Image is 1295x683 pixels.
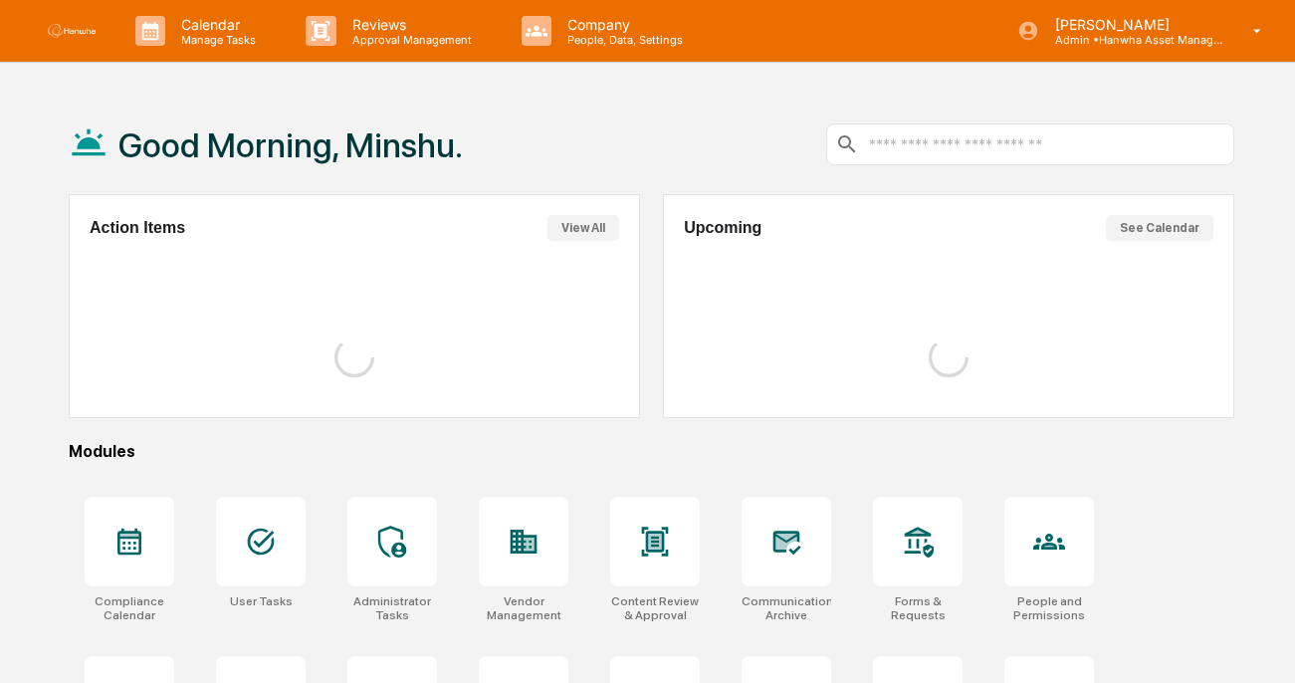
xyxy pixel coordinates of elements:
p: Manage Tasks [165,33,266,47]
div: Compliance Calendar [85,594,174,622]
div: Vendor Management [479,594,568,622]
button: See Calendar [1106,215,1213,241]
button: View All [547,215,619,241]
h2: Action Items [90,219,185,237]
h2: Upcoming [684,219,761,237]
div: Content Review & Approval [610,594,700,622]
p: [PERSON_NAME] [1039,16,1224,33]
p: Reviews [336,16,482,33]
div: Modules [69,442,1234,461]
p: Admin • Hanwha Asset Management ([GEOGRAPHIC_DATA]) Ltd. [1039,33,1224,47]
div: Forms & Requests [873,594,963,622]
p: Approval Management [336,33,482,47]
div: People and Permissions [1004,594,1094,622]
p: Calendar [165,16,266,33]
p: People, Data, Settings [551,33,693,47]
p: Company [551,16,693,33]
h1: Good Morning, Minshu. [118,125,463,165]
img: logo [48,24,96,37]
div: Communications Archive [742,594,831,622]
div: Administrator Tasks [347,594,437,622]
div: User Tasks [230,594,293,608]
